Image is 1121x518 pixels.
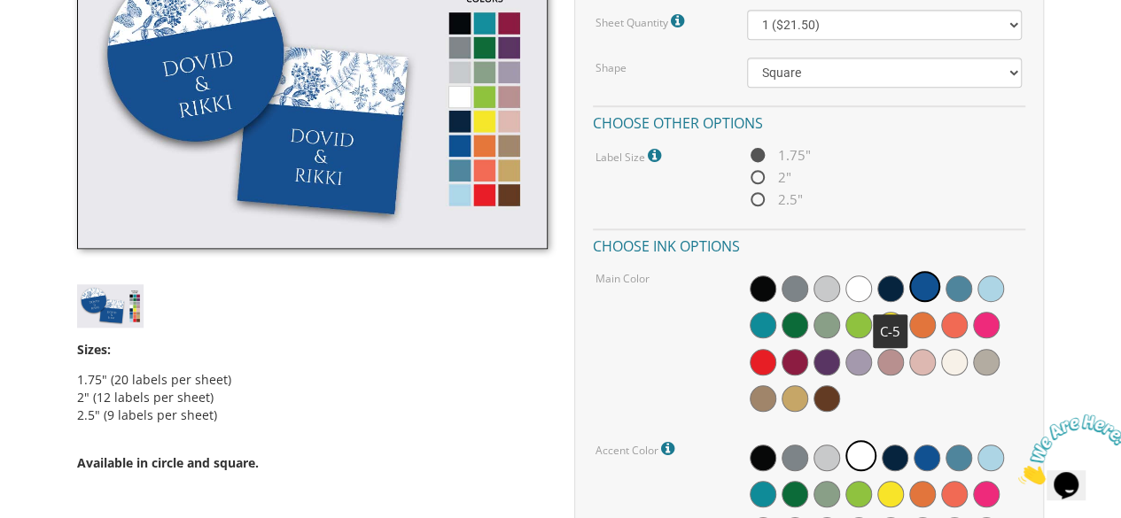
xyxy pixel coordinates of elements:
span: 2.5" [747,189,803,211]
li: 2" (12 labels per sheet) [77,389,547,406]
li: 1.75" (20 labels per sheet) [77,371,547,389]
label: Accent Color [596,437,679,460]
h4: Choose ink options [593,228,1025,259]
h4: Choose other options [593,105,1025,136]
li: 2.5" (9 labels per sheet) [77,406,547,424]
span: Sizes: [77,341,111,358]
span: Available in circle and square. [77,454,259,471]
span: 1.75" [747,144,811,166]
label: Label Size [596,144,666,167]
img: label-style16.jpg [77,284,144,328]
iframe: chat widget [1011,407,1121,491]
label: Sheet Quantity [596,10,689,33]
label: Main Color [596,271,650,286]
img: Chat attention grabber [7,7,117,77]
label: Shape [596,60,627,75]
span: 2" [747,166,791,189]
